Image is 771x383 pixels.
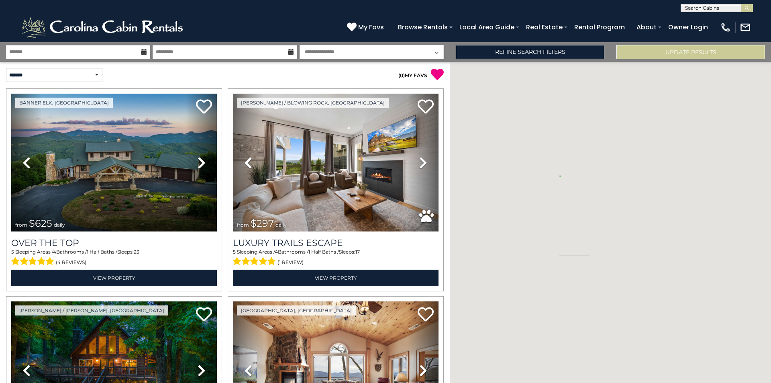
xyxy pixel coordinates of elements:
[398,72,427,78] a: (0)MY FAVS
[11,248,217,268] div: Sleeping Areas / Bathrooms / Sleeps:
[237,222,249,228] span: from
[233,270,439,286] a: View Property
[570,20,629,34] a: Rental Program
[308,249,339,255] span: 1 Half Baths /
[233,248,439,268] div: Sleeping Areas / Bathrooms / Sleeps:
[522,20,567,34] a: Real Estate
[632,20,661,34] a: About
[720,22,731,33] img: phone-regular-white.png
[11,238,217,248] a: Over The Top
[233,238,439,248] a: Luxury Trails Escape
[11,249,14,255] span: 5
[196,306,212,324] a: Add to favorites
[347,22,386,33] a: My Favs
[233,94,439,231] img: thumbnail_168695581.jpeg
[87,249,117,255] span: 1 Half Baths /
[237,98,389,108] a: [PERSON_NAME] / Blowing Rock, [GEOGRAPHIC_DATA]
[394,20,452,34] a: Browse Rentals
[398,72,405,78] span: ( )
[418,98,434,116] a: Add to favorites
[237,305,356,315] a: [GEOGRAPHIC_DATA], [GEOGRAPHIC_DATA]
[275,249,278,255] span: 4
[358,22,384,32] span: My Favs
[29,217,52,229] span: $625
[11,94,217,231] img: thumbnail_167153549.jpeg
[15,222,27,228] span: from
[277,257,304,268] span: (1 review)
[456,45,604,59] a: Refine Search Filters
[53,249,56,255] span: 4
[664,20,712,34] a: Owner Login
[11,270,217,286] a: View Property
[616,45,765,59] button: Update Results
[275,222,287,228] span: daily
[20,15,187,39] img: White-1-2.png
[400,72,403,78] span: 0
[196,98,212,116] a: Add to favorites
[251,217,274,229] span: $297
[740,22,751,33] img: mail-regular-white.png
[455,20,518,34] a: Local Area Guide
[355,249,360,255] span: 17
[134,249,139,255] span: 23
[56,257,86,268] span: (4 reviews)
[233,249,236,255] span: 5
[15,98,113,108] a: Banner Elk, [GEOGRAPHIC_DATA]
[54,222,65,228] span: daily
[15,305,168,315] a: [PERSON_NAME] / [PERSON_NAME], [GEOGRAPHIC_DATA]
[418,306,434,324] a: Add to favorites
